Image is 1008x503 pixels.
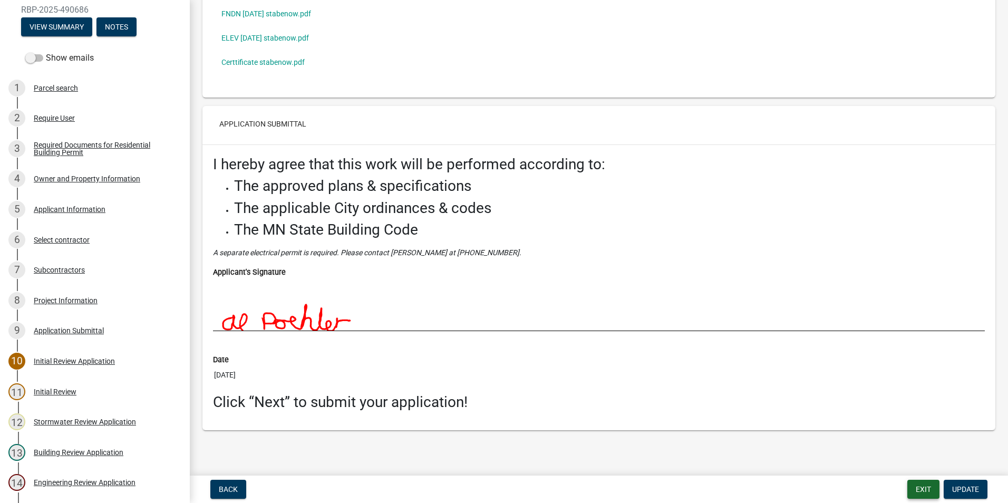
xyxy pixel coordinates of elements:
[211,114,315,133] button: Application Submittal
[8,413,25,430] div: 12
[213,50,985,74] a: Certtificate stabenow.pdf
[34,479,135,486] div: Engineering Review Application
[8,474,25,491] div: 14
[34,175,140,182] div: Owner and Property Information
[8,292,25,309] div: 8
[34,114,75,122] div: Require User
[25,52,94,64] label: Show emails
[34,236,90,244] div: Select contractor
[34,141,173,156] div: Required Documents for Residential Building Permit
[8,231,25,248] div: 6
[213,26,985,50] a: ELEV [DATE] stabenow.pdf
[34,388,76,395] div: Initial Review
[96,17,137,36] button: Notes
[213,156,985,173] h3: I hereby agree that this work will be performed according to:
[8,110,25,127] div: 2
[234,177,985,195] h3: The approved plans & specifications
[944,480,987,499] button: Update
[8,262,25,278] div: 7
[8,80,25,96] div: 1
[34,206,105,213] div: Applicant Information
[8,170,25,187] div: 4
[234,221,985,239] h3: The MN State Building Code
[234,199,985,217] h3: The applicable City ordinances & codes
[8,383,25,400] div: 11
[210,480,246,499] button: Back
[213,2,985,26] a: FNDN [DATE] stabenow.pdf
[907,480,939,499] button: Exit
[952,485,979,494] span: Update
[34,418,136,425] div: Stormwater Review Application
[219,485,238,494] span: Back
[213,356,229,364] label: Date
[21,23,92,32] wm-modal-confirm: Summary
[34,449,123,456] div: Building Review Application
[8,322,25,339] div: 9
[34,266,85,274] div: Subcontractors
[213,393,985,411] h3: Click “Next” to submit your application!
[21,17,92,36] button: View Summary
[8,140,25,157] div: 3
[213,278,763,331] img: tgK784asoAAAAASUVORK5CYII=
[96,23,137,32] wm-modal-confirm: Notes
[34,357,115,365] div: Initial Review Application
[21,5,169,15] span: RBP-2025-490686
[34,84,78,92] div: Parcel search
[213,269,286,276] label: Applicant's Signature
[8,353,25,370] div: 10
[213,248,521,257] i: A separate electrical permit is required. Please contact [PERSON_NAME] at [PHONE_NUMBER].
[8,201,25,218] div: 5
[8,444,25,461] div: 13
[34,327,104,334] div: Application Submittal
[34,297,98,304] div: Project Information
